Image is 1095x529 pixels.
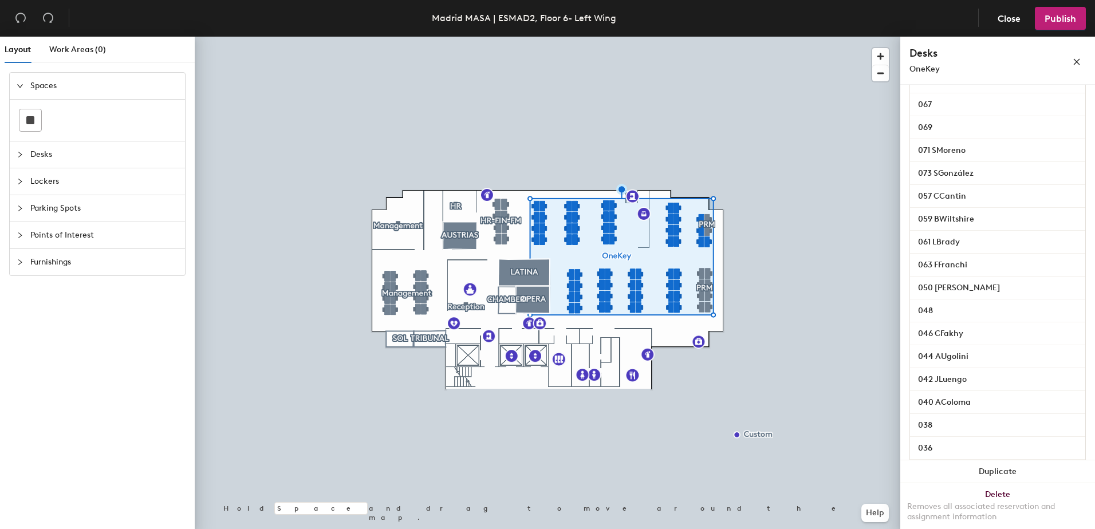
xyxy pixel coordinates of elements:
span: collapsed [17,151,23,158]
span: expanded [17,82,23,89]
span: Parking Spots [30,195,178,222]
input: Unnamed desk [912,188,1083,204]
span: Layout [5,45,31,54]
input: Unnamed desk [912,440,1083,456]
button: Redo (⌘ + ⇧ + Z) [37,7,60,30]
input: Unnamed desk [912,257,1083,273]
button: Help [861,504,889,522]
input: Unnamed desk [912,165,1083,181]
span: Spaces [30,73,178,99]
span: Publish [1045,13,1076,24]
input: Unnamed desk [912,372,1083,388]
span: Lockers [30,168,178,195]
input: Unnamed desk [912,120,1083,136]
span: Work Areas (0) [49,45,106,54]
input: Unnamed desk [912,394,1083,410]
button: Undo (⌘ + Z) [9,7,32,30]
span: collapsed [17,259,23,266]
input: Unnamed desk [912,97,1083,113]
span: collapsed [17,232,23,239]
button: Publish [1035,7,1086,30]
span: collapsed [17,178,23,185]
span: close [1073,58,1081,66]
div: Removes all associated reservation and assignment information [907,502,1088,522]
input: Unnamed desk [912,143,1083,159]
span: Desks [30,141,178,168]
span: undo [15,12,26,23]
input: Unnamed desk [912,280,1083,296]
span: Close [998,13,1021,24]
input: Unnamed desk [912,326,1083,342]
div: Madrid MASA | ESMAD2, Floor 6- Left Wing [432,11,616,25]
h4: Desks [909,46,1035,61]
input: Unnamed desk [912,211,1083,227]
input: Unnamed desk [912,349,1083,365]
button: Duplicate [900,460,1095,483]
span: collapsed [17,205,23,212]
input: Unnamed desk [912,234,1083,250]
input: Unnamed desk [912,417,1083,433]
span: Furnishings [30,249,178,275]
span: Points of Interest [30,222,178,248]
span: OneKey [909,64,940,74]
input: Unnamed desk [912,303,1083,319]
button: Close [988,7,1030,30]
